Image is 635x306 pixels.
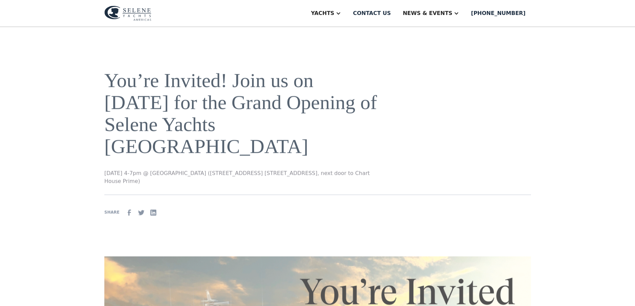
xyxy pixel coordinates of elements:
img: facebook [125,208,133,216]
img: Twitter [137,208,145,216]
div: News & EVENTS [403,9,452,17]
div: SHARE [104,209,119,215]
div: Yachts [311,9,334,17]
h1: You’re Invited! Join us on [DATE] for the Grand Opening of Selene Yachts [GEOGRAPHIC_DATA] [104,69,382,157]
div: [PHONE_NUMBER] [471,9,525,17]
img: Linkedin [149,208,157,216]
p: [DATE] 4-7pm @ [GEOGRAPHIC_DATA] ([STREET_ADDRESS] [STREET_ADDRESS], next door to Chart House Prime) [104,169,382,185]
div: Contact us [353,9,391,17]
img: logo [104,6,151,21]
